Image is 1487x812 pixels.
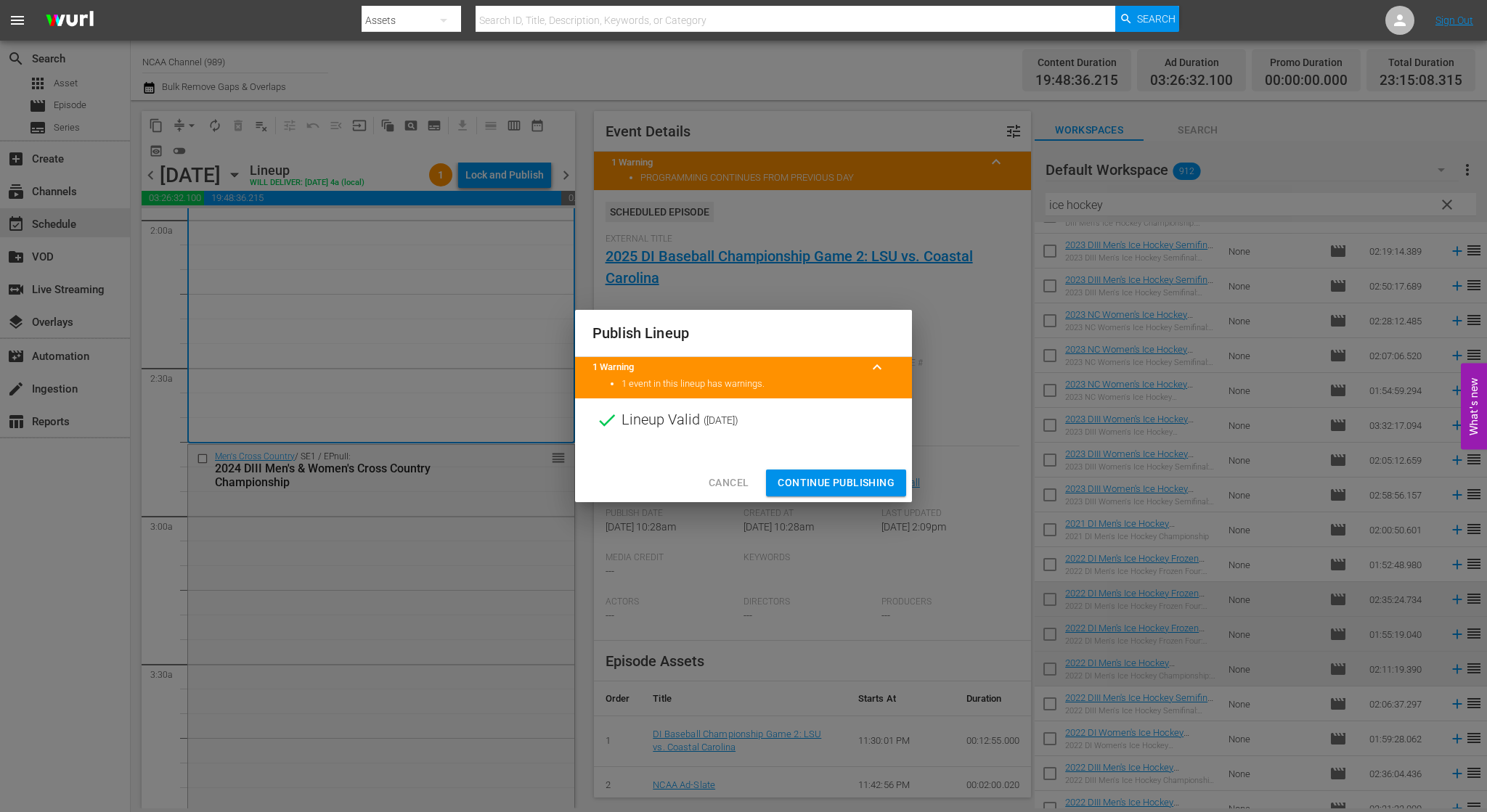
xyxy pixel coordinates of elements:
[622,377,895,391] li: 1 event in this lineup has warnings.
[1435,15,1473,26] a: Sign Out
[709,474,749,492] span: Cancel
[592,321,895,345] h2: Publish Lineup
[575,398,912,442] div: Lineup Valid
[9,12,26,29] span: menu
[1137,6,1176,32] span: Search
[766,469,906,496] button: Continue Publishing
[860,350,895,385] button: keyboard_arrow_up
[778,474,895,492] span: Continue Publishing
[592,361,860,374] title: 1 Warning
[35,4,105,38] img: ans4CAIJ8jUAAAAAAAAAAAAAAAAAAAAAAAAgQb4GAAAAAAAAAAAAAAAAAAAAAAAAJMjXAAAAAAAAAAAAAAAAAAAAAAAAgAT5G...
[868,358,886,376] span: keyboard_arrow_up
[1461,363,1487,449] button: Open Feedback Widget
[704,409,738,431] span: ( [DATE] )
[697,469,760,496] button: Cancel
